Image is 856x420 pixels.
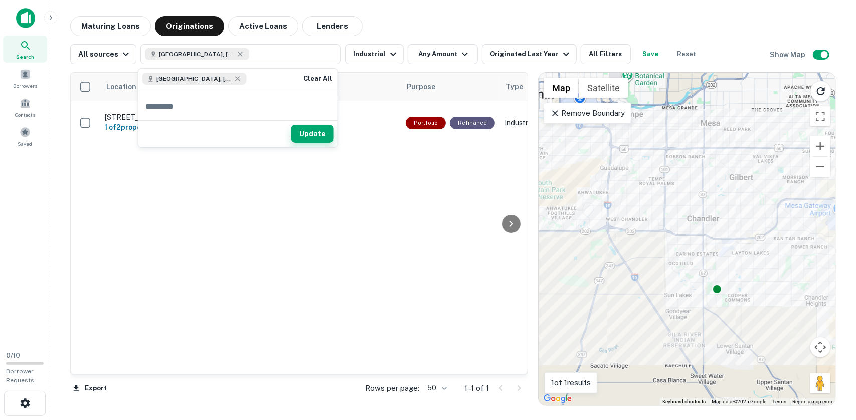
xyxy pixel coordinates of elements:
p: 1 of 1 results [551,377,591,389]
img: capitalize-icon.png [16,8,35,28]
a: Contacts [3,94,47,121]
button: Originations [155,16,224,36]
img: Google [541,392,574,405]
th: Purpose [401,73,500,101]
span: Map data ©2025 Google [712,399,766,404]
span: [GEOGRAPHIC_DATA], [GEOGRAPHIC_DATA], [GEOGRAPHIC_DATA] [156,74,232,83]
button: Show satellite imagery [579,78,628,98]
span: Search [16,53,34,61]
div: All sources [78,48,132,60]
p: Rows per page: [365,382,419,394]
span: [GEOGRAPHIC_DATA], [GEOGRAPHIC_DATA], [GEOGRAPHIC_DATA] [159,50,234,59]
span: Contacts [15,111,35,119]
button: Reload search area [810,81,831,102]
iframe: Chat Widget [806,340,856,388]
a: Terms (opens in new tab) [772,399,786,404]
a: Open this area in Google Maps (opens a new window) [541,392,574,405]
button: Maturing Loans [70,16,151,36]
h6: Show Map [770,49,807,60]
div: 50 [423,381,448,395]
div: This loan purpose was for refinancing [450,117,495,129]
button: Zoom in [810,136,830,156]
button: Lenders [302,16,363,36]
a: Saved [3,123,47,150]
button: Any Amount [408,44,478,64]
div: This is a portfolio loan with 2 properties [406,117,446,129]
button: Industrial [345,44,404,64]
p: Remove Boundary [550,107,625,119]
button: Clear All [302,73,334,85]
button: All Filters [581,44,631,64]
span: Saved [18,140,33,148]
button: Keyboard shortcuts [662,398,706,405]
span: Borrower Requests [6,368,34,384]
button: Export [70,381,109,396]
button: Originated Last Year [482,44,576,64]
a: Borrowers [3,65,47,92]
button: [GEOGRAPHIC_DATA], [GEOGRAPHIC_DATA], [GEOGRAPHIC_DATA] [140,44,341,64]
span: 0 / 10 [6,352,20,359]
button: Zoom out [810,157,830,177]
button: Map camera controls [810,337,830,357]
button: All sources [70,44,136,64]
a: Report a map error [792,399,832,404]
button: Reset [671,44,703,64]
button: Update [291,125,334,143]
p: [STREET_ADDRESS][PERSON_NAME] [105,113,235,122]
button: Active Loans [228,16,298,36]
h6: 1 of 2 properties [105,122,235,133]
span: Location [106,81,149,93]
span: Purpose [407,81,448,93]
th: Location [100,73,240,101]
span: Borrowers [13,82,37,90]
div: 0 0 [539,73,835,405]
div: Originated Last Year [490,48,572,60]
button: Show street map [544,78,579,98]
button: Save your search to get updates of matches that match your search criteria. [635,44,667,64]
th: Type [500,73,560,101]
p: 1–1 of 1 [464,382,489,394]
button: Toggle fullscreen view [810,106,830,126]
a: Search [3,36,47,63]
